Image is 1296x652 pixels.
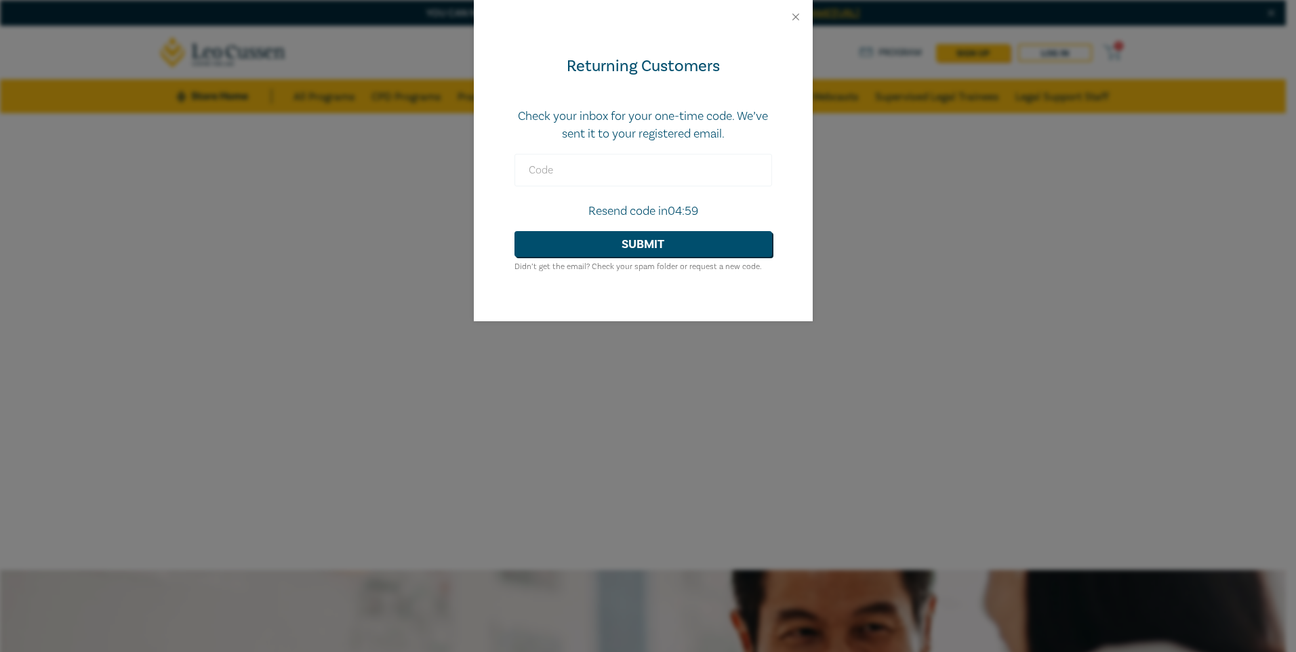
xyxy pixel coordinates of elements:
button: Close [790,11,802,23]
input: Code [514,154,772,186]
p: Resend code in 04:59 [514,203,772,220]
p: Check your inbox for your one-time code. We’ve sent it to your registered email. [514,108,772,143]
button: Submit [514,231,772,257]
div: Returning Customers [514,56,772,77]
small: Didn’t get the email? Check your spam folder or request a new code. [514,262,762,272]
